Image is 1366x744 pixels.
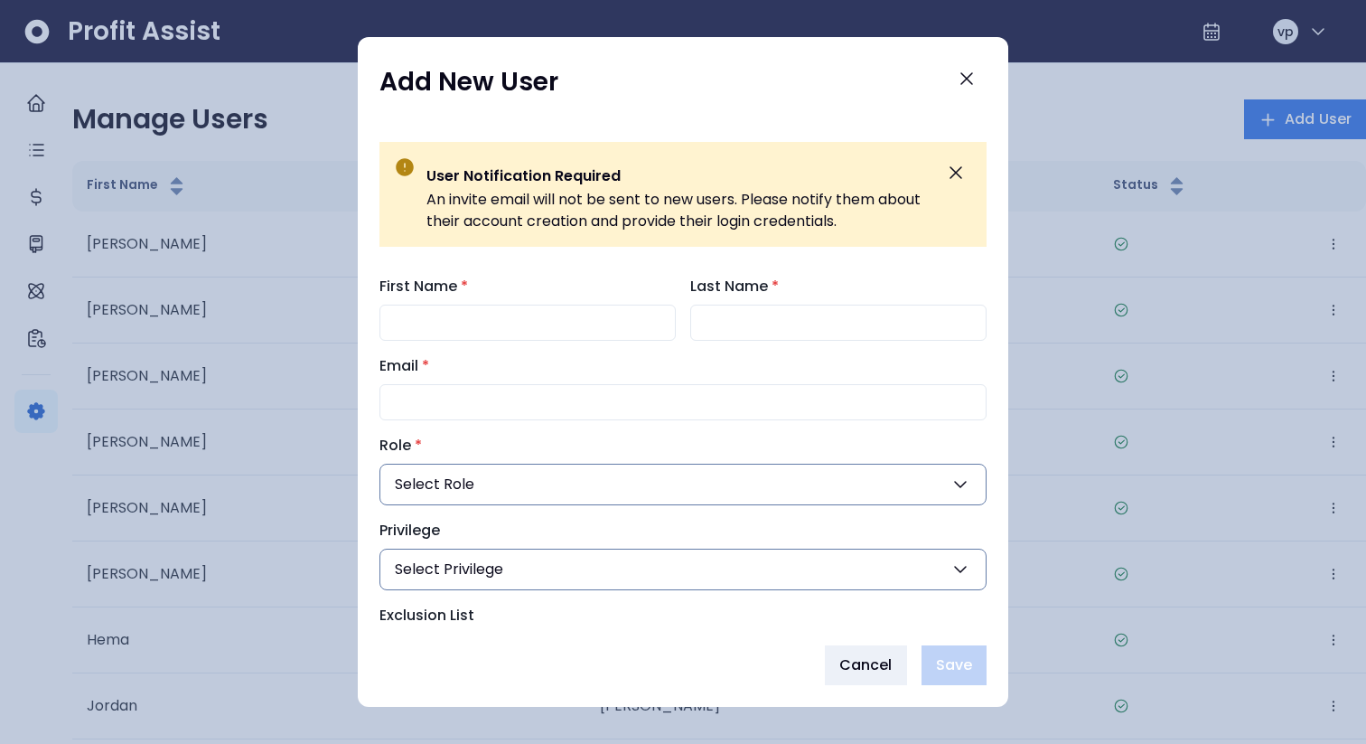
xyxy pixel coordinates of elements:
span: Select Privilege [395,559,503,580]
button: Cancel [825,645,907,685]
h1: Add New User [379,66,558,99]
span: Save [936,655,972,676]
label: Privilege [379,520,976,542]
span: User Notification Required [426,165,621,186]
label: Exclusion List [379,605,976,626]
button: Dismiss [940,156,972,189]
button: Close [947,59,987,99]
p: An invite email will not be sent to new users. Please notify them about their account creation an... [426,189,929,232]
button: Save [922,645,987,685]
span: Select Role [395,474,474,495]
label: First Name [379,276,665,297]
label: Last Name [690,276,976,297]
span: Cancel [839,655,893,676]
label: Email [379,355,976,377]
label: Role [379,435,976,457]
